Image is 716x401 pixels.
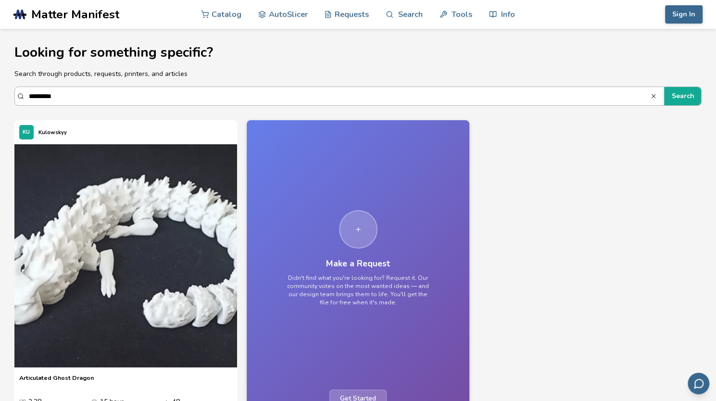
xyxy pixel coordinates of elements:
p: Search through products, requests, printers, and articles [14,69,702,79]
button: Send feedback via email [688,373,709,394]
button: Search [664,87,701,105]
h1: Looking for something specific? [14,45,702,60]
input: Search [29,88,650,105]
button: Search [650,93,659,100]
span: Matter Manifest [31,8,119,21]
span: KU [23,129,30,136]
a: Articulated Ghost Dragon [19,374,94,388]
button: Sign In [665,5,703,24]
h3: Make a Request [326,259,390,269]
p: Didn't find what you're looking for? Request it. Our community votes on the most wanted ideas — a... [286,274,430,307]
p: Kulowskyy [38,127,67,138]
